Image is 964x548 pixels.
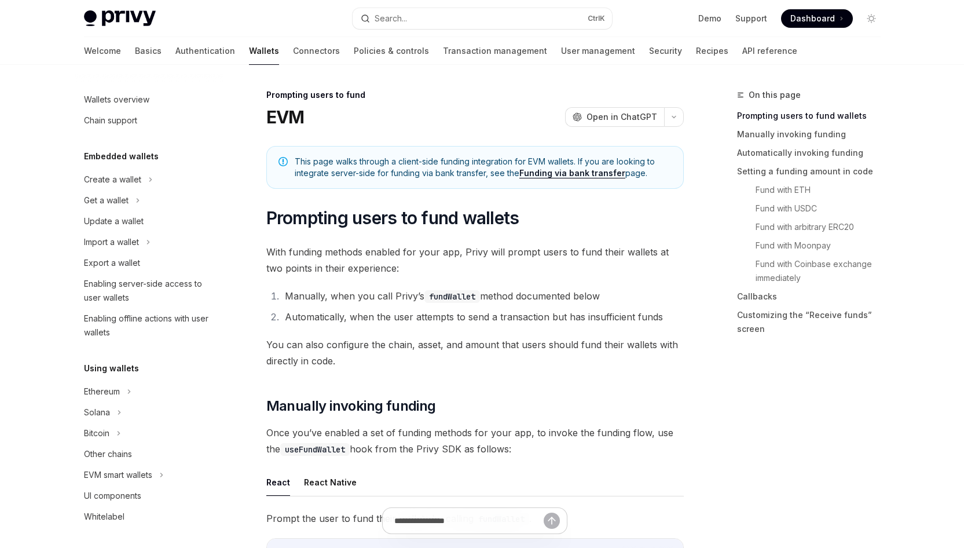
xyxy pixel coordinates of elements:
a: Other chains [75,444,223,465]
div: Ethereum [84,385,120,399]
li: Automatically, when the user attempts to send a transaction but has insufficient funds [281,309,684,325]
span: Dashboard [790,13,835,24]
div: EVM smart wallets [84,468,152,482]
a: Connectors [293,37,340,65]
div: Create a wallet [84,173,141,187]
h5: Embedded wallets [84,149,159,163]
a: Callbacks [737,287,890,306]
div: UI components [84,489,141,503]
div: Whitelabel [84,510,124,524]
a: Basics [135,37,162,65]
a: Security [649,37,682,65]
a: Funding via bank transfer [519,168,625,178]
a: Fund with Coinbase exchange immediately [756,255,890,287]
h5: Using wallets [84,361,139,375]
a: Fund with USDC [756,199,890,218]
code: fundWallet [424,290,480,303]
h1: EVM [266,107,305,127]
a: Dashboard [781,9,853,28]
code: useFundWallet [280,443,350,456]
a: Fund with ETH [756,181,890,199]
div: Enabling server-side access to user wallets [84,277,216,305]
div: Wallets overview [84,93,149,107]
button: Search...CtrlK [353,8,612,29]
button: React Native [304,469,357,496]
a: Transaction management [443,37,547,65]
a: Demo [698,13,721,24]
a: Enabling server-side access to user wallets [75,273,223,308]
a: Export a wallet [75,253,223,273]
a: Whitelabel [75,506,223,527]
span: Manually invoking funding [266,397,436,415]
a: Setting a funding amount in code [737,162,890,181]
a: Prompting users to fund wallets [737,107,890,125]
a: Automatically invoking funding [737,144,890,162]
div: Enabling offline actions with user wallets [84,312,216,339]
a: Customizing the “Receive funds” screen [737,306,890,338]
a: UI components [75,485,223,506]
svg: Note [278,157,288,166]
span: Prompting users to fund wallets [266,207,519,228]
a: Update a wallet [75,211,223,232]
div: Other chains [84,447,132,461]
a: Support [735,13,767,24]
div: Prompting users to fund [266,89,684,101]
span: On this page [749,88,801,102]
div: Bitcoin [84,426,109,440]
a: Enabling offline actions with user wallets [75,308,223,343]
a: Fund with arbitrary ERC20 [756,218,890,236]
div: Search... [375,12,407,25]
div: Export a wallet [84,256,140,270]
span: Open in ChatGPT [587,111,657,123]
span: This page walks through a client-side funding integration for EVM wallets. If you are looking to ... [295,156,672,179]
a: Recipes [696,37,728,65]
button: Toggle dark mode [862,9,881,28]
button: React [266,469,290,496]
a: Wallets [249,37,279,65]
a: Chain support [75,110,223,131]
a: User management [561,37,635,65]
button: Open in ChatGPT [565,107,664,127]
div: Solana [84,405,110,419]
a: Policies & controls [354,37,429,65]
span: You can also configure the chain, asset, and amount that users should fund their wallets with dir... [266,337,684,369]
button: Send message [544,513,560,529]
div: Chain support [84,114,137,127]
a: Fund with Moonpay [756,236,890,255]
a: Welcome [84,37,121,65]
span: Once you’ve enabled a set of funding methods for your app, to invoke the funding flow, use the ho... [266,425,684,457]
a: API reference [742,37,797,65]
div: Import a wallet [84,235,139,249]
span: With funding methods enabled for your app, Privy will prompt users to fund their wallets at two p... [266,244,684,276]
img: light logo [84,10,156,27]
span: Ctrl K [588,14,605,23]
li: Manually, when you call Privy’s method documented below [281,288,684,304]
div: Update a wallet [84,214,144,228]
a: Manually invoking funding [737,125,890,144]
div: Get a wallet [84,193,129,207]
a: Authentication [175,37,235,65]
a: Wallets overview [75,89,223,110]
